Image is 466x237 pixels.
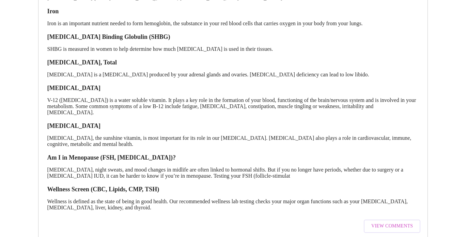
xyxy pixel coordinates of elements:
[47,46,419,52] p: SHBG is measured in women to help determine how much [MEDICAL_DATA] is used in their tissues.
[47,8,419,15] h3: Iron
[47,186,419,193] h3: Wellness Screen (CBC, Lipids, CMP, TSH)
[364,220,420,233] button: View Comments
[47,20,419,27] p: Iron is an important nutrient needed to form hemoglobin, the substance in your red blood cells th...
[47,135,419,147] p: [MEDICAL_DATA], the sunshine vitamin, is most important for its role in our [MEDICAL_DATA]. [MEDI...
[47,59,419,66] h3: [MEDICAL_DATA], Total
[47,97,419,116] p: V-12 ([MEDICAL_DATA]) is a water soluble vitamin. It plays a key role in the formation of your bl...
[47,154,419,161] h3: Am I in Menopause (FSH, [MEDICAL_DATA])?
[362,216,422,236] a: View Comments
[371,222,413,231] span: View Comments
[47,72,419,78] p: [MEDICAL_DATA] is a [MEDICAL_DATA] produced by your adrenal glands and ovaries. [MEDICAL_DATA] de...
[47,198,419,211] p: Wellness is defined as the state of being in good health. Our recommended wellness lab testing ch...
[47,33,419,41] h3: [MEDICAL_DATA] Binding Globulin (SHBG)
[47,122,419,130] h3: [MEDICAL_DATA]
[47,167,419,179] p: [MEDICAL_DATA], night sweats, and mood changes in midlife are often linked to hormonal shifts. Bu...
[47,85,419,92] h3: [MEDICAL_DATA]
